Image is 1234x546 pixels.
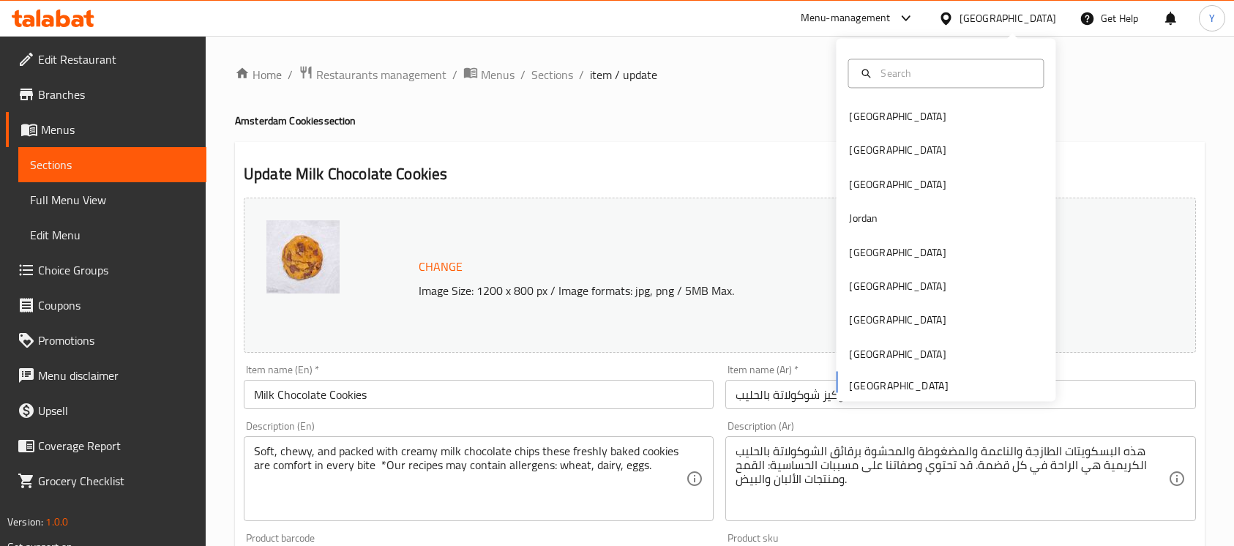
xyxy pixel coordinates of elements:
span: Version: [7,512,43,531]
button: Change [413,252,468,282]
p: Image Size: 1200 x 800 px / Image formats: jpg, png / 5MB Max. [413,282,1093,299]
span: Coverage Report [38,437,195,455]
textarea: هذه البسكويتات الطازجة والناعمة والمضغوطة والمحشوة برقائق الشوكولاتة بالحليب الكريمية هي الراحة ف... [736,444,1167,514]
div: [GEOGRAPHIC_DATA] [849,143,946,159]
textarea: Soft, chewy, and packed with creamy milk chocolate chips these freshly baked cookies are comfort ... [254,444,686,514]
div: [GEOGRAPHIC_DATA] [849,346,946,362]
span: Choice Groups [38,261,195,279]
a: Home [235,66,282,83]
div: [GEOGRAPHIC_DATA] [849,278,946,294]
a: Upsell [6,393,206,428]
a: Sections [531,66,573,83]
li: / [579,66,584,83]
a: Coverage Report [6,428,206,463]
span: Sections [30,156,195,173]
span: Menus [481,66,515,83]
li: / [452,66,457,83]
span: Full Menu View [30,191,195,209]
input: Search [875,65,1034,81]
a: Edit Menu [18,217,206,253]
li: / [288,66,293,83]
div: [GEOGRAPHIC_DATA] [960,10,1056,26]
span: Coupons [38,296,195,314]
div: [GEOGRAPHIC_DATA] [849,244,946,261]
a: Full Menu View [18,182,206,217]
span: Restaurants management [316,66,446,83]
span: 1.0.0 [45,512,68,531]
span: Grocery Checklist [38,472,195,490]
span: Menus [41,121,195,138]
div: [GEOGRAPHIC_DATA] [849,313,946,329]
li: / [520,66,526,83]
a: Promotions [6,323,206,358]
h2: Update Milk Chocolate Cookies [244,163,1196,185]
input: Enter name Ar [725,380,1195,409]
div: Jordan [849,211,878,227]
span: Upsell [38,402,195,419]
span: Edit Restaurant [38,51,195,68]
span: Promotions [38,332,195,349]
img: 23MAY25_MELTY_COOKIE_CAFE638843102284974661.jpg [266,220,340,293]
h4: Amsterdam Cookies section [235,113,1205,128]
div: [GEOGRAPHIC_DATA] [849,108,946,124]
a: Choice Groups [6,253,206,288]
span: Edit Menu [30,226,195,244]
a: Sections [18,147,206,182]
span: Branches [38,86,195,103]
span: Y [1209,10,1215,26]
span: Change [419,256,463,277]
a: Grocery Checklist [6,463,206,498]
span: item / update [590,66,657,83]
div: Menu-management [801,10,891,27]
span: Menu disclaimer [38,367,195,384]
a: Edit Restaurant [6,42,206,77]
a: Restaurants management [299,65,446,84]
a: Menus [6,112,206,147]
a: Coupons [6,288,206,323]
a: Menus [463,65,515,84]
a: Menu disclaimer [6,358,206,393]
nav: breadcrumb [235,65,1205,84]
div: [GEOGRAPHIC_DATA] [849,176,946,192]
input: Enter name En [244,380,714,409]
a: Branches [6,77,206,112]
